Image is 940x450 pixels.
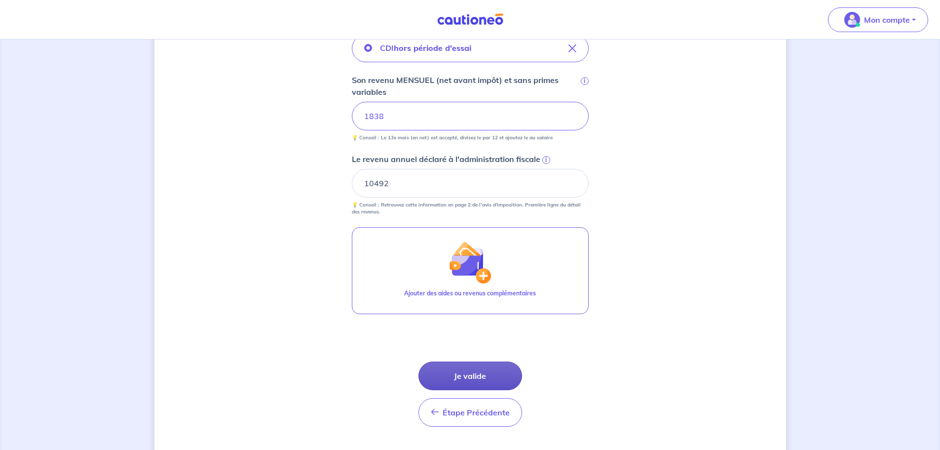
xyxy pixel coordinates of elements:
input: 20000€ [352,169,589,198]
img: Cautioneo [433,13,507,26]
p: 💡 Conseil : Le 13e mois (en net) est accepté, divisez le par 12 et ajoutez le au salaire [352,134,553,141]
p: Le revenu annuel déclaré à l'administration fiscale [352,153,540,165]
input: Ex : 1 500 € net/mois [352,102,589,130]
strong: hors période d'essai [394,43,471,53]
p: 💡 Conseil : Retrouvez cette information en page 2 de l’avis d'imposition. Première ligne du détai... [352,202,589,215]
p: Mon compte [864,14,910,26]
img: illu_wallet.svg [449,241,491,284]
span: Étape Précédente [443,408,510,417]
p: CDI [380,42,471,54]
p: Ajouter des aides ou revenus complémentaires [404,289,536,298]
button: illu_account_valid_menu.svgMon compte [828,7,928,32]
span: i [542,156,550,164]
button: Étape Précédente [418,398,522,427]
span: i [581,77,589,85]
button: CDIhors période d'essai [352,35,589,62]
img: illu_account_valid_menu.svg [844,12,860,28]
button: Je valide [418,362,522,390]
p: Son revenu MENSUEL (net avant impôt) et sans primes variables [352,74,579,98]
button: illu_wallet.svgAjouter des aides ou revenus complémentaires [352,227,589,314]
